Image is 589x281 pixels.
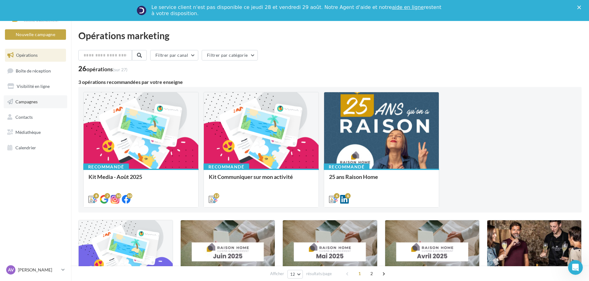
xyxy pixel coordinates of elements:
button: Nouvelle campagne [5,29,66,40]
button: Filtrer par canal [150,50,198,60]
span: Campagnes [15,99,38,104]
a: Contacts [4,111,67,124]
span: Kit Media - Août 2025 [89,173,142,180]
button: Filtrer par catégorie [202,50,258,60]
span: Calendrier [15,145,36,150]
div: Recommandé [324,163,369,170]
button: 12 [287,270,303,279]
div: 26 [78,65,127,72]
span: Boîte de réception [16,68,51,73]
div: 12 [214,193,219,199]
a: Campagnes [4,95,67,108]
div: Recommandé [204,163,249,170]
a: Calendrier [4,141,67,154]
span: résultats/page [306,271,332,277]
span: 2 [367,269,377,279]
span: 1 [355,269,365,279]
a: Opérations [4,49,67,62]
span: (sur 27) [113,67,127,72]
a: aide en ligne [392,4,424,10]
span: Contacts [15,114,33,119]
span: Visibilité en ligne [17,84,50,89]
div: 2 [105,193,110,199]
span: AV [8,267,14,273]
div: Opérations marketing [78,31,582,40]
a: Boîte de réception [4,64,67,77]
a: Visibilité en ligne [4,80,67,93]
span: Opérations [16,52,38,58]
span: Afficher [270,271,284,277]
div: 6 [334,193,340,199]
div: 3 opérations recommandées par votre enseigne [78,80,582,85]
div: Fermer [577,6,583,9]
iframe: Intercom live chat [568,260,583,275]
a: Médiathèque [4,126,67,139]
span: Kit Communiquer sur mon activité [209,173,293,180]
span: 12 [290,272,295,277]
span: Médiathèque [15,130,41,135]
div: 10 [116,193,121,199]
img: Profile image for Service-Client [137,6,146,15]
span: 25 ans Raison Home [329,173,378,180]
p: [PERSON_NAME] [18,267,59,273]
a: AV [PERSON_NAME] [5,264,66,276]
div: opérations [86,66,127,72]
div: 8 [93,193,99,199]
div: Le service client n'est pas disponible ce jeudi 28 et vendredi 29 août. Notre Agent d'aide et not... [151,4,443,17]
div: Recommandé [83,163,129,170]
div: 6 [345,193,351,199]
div: 10 [127,193,132,199]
